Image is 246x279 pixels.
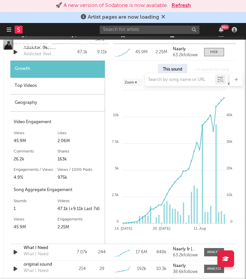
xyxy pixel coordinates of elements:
[173,264,197,268] a: Naarly
[100,26,199,34] input: Search for artists
[14,166,58,174] div: Engagements / Views
[158,64,187,75] div: This sound
[173,53,197,58] div: 63.2k followers
[14,174,58,182] div: 4.9%
[113,113,119,117] text: 10k
[161,15,165,20] span: Dismiss
[133,49,150,56] div: 45.9M
[10,61,105,78] div: Growth
[58,166,101,174] div: Views / 1000 Posts
[219,27,223,32] button: 99+
[98,249,106,256] div: 244
[226,193,232,197] text: 10k
[173,247,197,252] a: Naarly & [PERSON_NAME].
[14,186,101,194] div: Song Aggregate Engagement
[14,155,58,163] div: 26.2k
[173,47,197,52] a: Naarly
[193,226,206,230] text: 11. Aug
[172,2,191,10] button: Refresh
[56,2,168,10] div: 🚀 A new version of Sodatone is now available.
[74,249,90,256] div: 7.07k
[58,137,101,145] div: 2.06M
[133,266,150,272] div: 192k
[58,205,101,213] div: 47.1k (+9.11k Last 7d)
[173,270,197,274] div: 38.6k followers
[153,49,169,56] div: 2.25M
[145,77,215,83] input: Search by song name or URL
[14,129,58,137] div: Views
[24,245,61,251] a: What I Need
[97,49,107,56] div: 9.11k
[74,266,90,272] div: 214
[24,261,61,268] a: original sound
[99,266,104,272] div: 29
[58,147,101,155] div: Shares
[14,137,58,145] div: 45.9M
[10,95,105,112] div: Geography
[221,25,229,30] div: 99 +
[190,64,234,75] div: All sounds for song
[226,166,232,170] text: 20k
[24,251,49,258] div: What I Need
[14,147,58,155] div: Comments
[115,166,119,170] text: 5k
[112,193,119,197] text: 2.5k
[133,249,150,256] div: 17.6M
[58,223,101,231] div: 2.25M
[58,197,101,205] div: Videos
[173,253,197,258] div: 63.2k followers
[153,266,169,272] div: 10.3k
[226,139,232,143] text: 30k
[58,129,101,137] div: Likes
[173,264,186,268] strong: Naarly
[14,205,58,213] div: 1
[24,268,49,274] div: What I Need
[230,219,232,223] text: 0
[58,215,101,223] div: Engagements
[117,219,119,223] text: 0
[58,174,101,182] div: 975k
[58,155,101,163] div: 163k
[115,226,132,230] text: 14. [DATE]
[74,49,90,56] div: 47.1k
[112,139,119,143] text: 7.5k
[14,215,58,223] div: Views
[88,15,159,20] span: Artist pages are now loading
[173,47,186,51] strong: Naarly
[153,226,170,230] text: 28. [DATE]
[173,247,226,251] strong: Naarly & [PERSON_NAME].
[226,113,232,117] text: 40k
[14,223,58,231] div: 45.9M
[14,197,58,205] div: Sounds
[24,51,61,58] div: Addicted (feat. TIMID.)
[14,118,101,126] div: Video Engagement
[153,249,169,256] div: 448k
